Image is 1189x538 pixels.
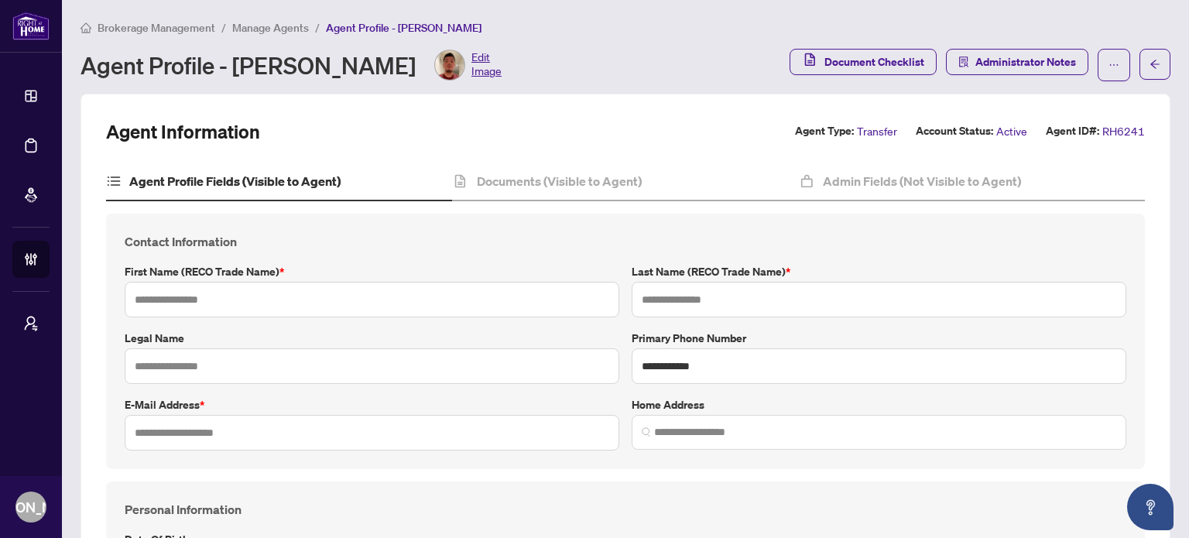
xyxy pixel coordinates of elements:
[81,50,502,81] div: Agent Profile - [PERSON_NAME]
[1046,122,1099,140] label: Agent ID#:
[857,122,897,140] span: Transfer
[916,122,993,140] label: Account Status:
[12,12,50,40] img: logo
[23,316,39,331] span: user-switch
[435,50,464,80] img: Profile Icon
[632,330,1126,347] label: Primary Phone Number
[946,49,1088,75] button: Administrator Notes
[106,119,260,144] h2: Agent Information
[125,263,619,280] label: First Name (RECO Trade Name)
[1127,484,1174,530] button: Open asap
[315,19,320,36] li: /
[1108,60,1119,70] span: ellipsis
[471,50,502,81] span: Edit Image
[642,427,651,437] img: search_icon
[125,500,1126,519] h4: Personal Information
[129,172,341,190] h4: Agent Profile Fields (Visible to Agent)
[795,122,854,140] label: Agent Type:
[996,122,1027,140] span: Active
[790,49,937,75] button: Document Checklist
[125,396,619,413] label: E-mail Address
[326,21,481,35] span: Agent Profile - [PERSON_NAME]
[98,21,215,35] span: Brokerage Management
[958,57,969,67] span: solution
[975,50,1076,74] span: Administrator Notes
[125,330,619,347] label: Legal Name
[824,50,924,74] span: Document Checklist
[477,172,642,190] h4: Documents (Visible to Agent)
[81,22,91,33] span: home
[232,21,309,35] span: Manage Agents
[1102,122,1145,140] span: RH6241
[632,396,1126,413] label: Home Address
[632,263,1126,280] label: Last Name (RECO Trade Name)
[1150,59,1160,70] span: arrow-left
[125,232,1126,251] h4: Contact Information
[823,172,1021,190] h4: Admin Fields (Not Visible to Agent)
[221,19,226,36] li: /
